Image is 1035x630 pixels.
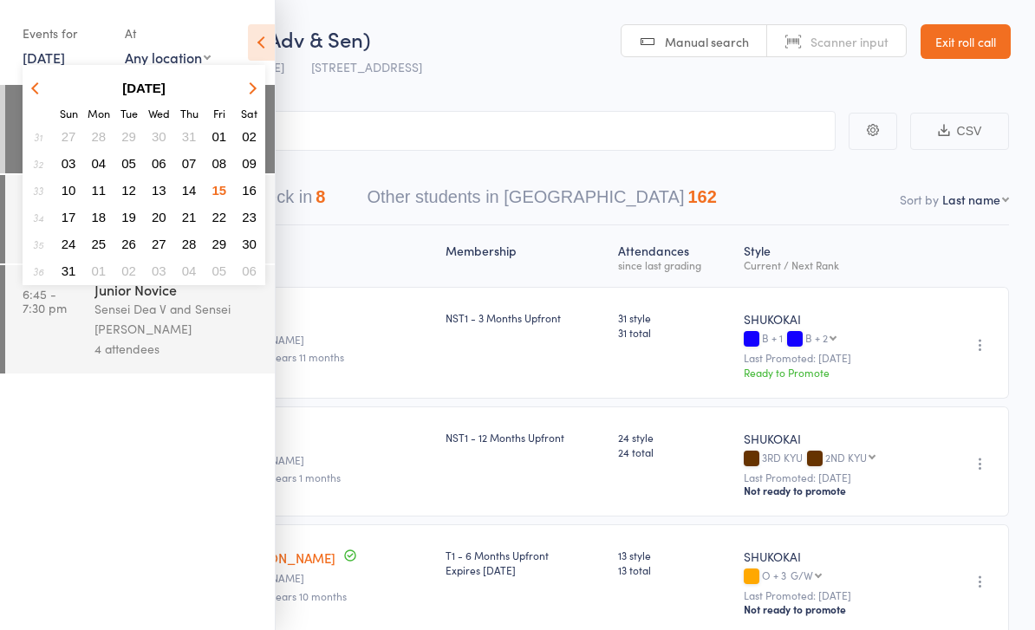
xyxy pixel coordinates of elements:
span: 27 [152,237,166,251]
span: 23 [242,210,257,224]
span: 03 [62,156,76,171]
button: 01 [206,125,233,148]
span: 28 [92,129,107,144]
span: 24 [62,237,76,251]
span: 31 [62,263,76,278]
span: 02 [121,263,136,278]
button: 22 [206,205,233,229]
a: 6:45 -7:30 pmJunior NoviceSensei Dea V and Sensei [PERSON_NAME]4 attendees [5,265,275,373]
button: 03 [55,152,82,175]
button: CSV [910,113,1009,150]
small: oguchimami@gmail.com [127,454,432,466]
time: 6:45 - 7:30 pm [23,287,67,315]
span: 08 [212,156,227,171]
span: 05 [121,156,136,171]
button: 24 [55,232,82,256]
button: 15 [206,179,233,202]
button: 27 [146,232,172,256]
span: 10 [62,183,76,198]
div: SHUKOKAI [744,430,920,447]
span: 31 style [618,310,731,325]
span: 06 [242,263,257,278]
small: Tuesday [120,106,138,120]
span: 14 [182,183,197,198]
span: 01 [92,263,107,278]
small: Last Promoted: [DATE] [744,471,920,484]
div: Last name [942,191,1000,208]
div: NST1 - 12 Months Upfront [446,430,604,445]
a: 5:15 -6:00 pmJunior (Int, Adv & Sen)Sensei [PERSON_NAME]11 attendees [5,85,275,173]
span: 06 [152,156,166,171]
small: Saturday [241,106,257,120]
a: [PERSON_NAME] [PERSON_NAME] [127,549,335,567]
small: Last Promoted: [DATE] [744,352,920,364]
div: Junior Novice [94,280,260,299]
div: Events for [23,19,107,48]
label: Sort by [900,191,939,208]
button: 25 [86,232,113,256]
span: 30 [152,129,166,144]
button: 16 [236,179,263,202]
div: since last grading [618,259,731,270]
strong: [DATE] [122,81,166,95]
span: 24 style [618,430,731,445]
div: NST1 - 3 Months Upfront [446,310,604,325]
span: [STREET_ADDRESS] [311,58,422,75]
span: 13 [152,183,166,198]
button: 14 [176,179,203,202]
span: 11 [92,183,107,198]
em: 36 [33,264,43,278]
span: 19 [121,210,136,224]
span: 29 [121,129,136,144]
button: 06 [146,152,172,175]
span: 12 [121,183,136,198]
span: 22 [212,210,227,224]
div: Expires [DATE] [446,562,604,577]
a: [DATE] [23,48,65,67]
span: 13 total [618,562,731,577]
div: Current / Next Rank [744,259,920,270]
span: 16 [242,183,257,198]
input: Search by name [26,111,836,151]
span: 24 total [618,445,731,459]
span: 21 [182,210,197,224]
div: 3RD KYU [744,451,920,466]
button: 28 [176,232,203,256]
button: 27 [55,125,82,148]
div: O + 3 [744,569,920,584]
button: 11 [86,179,113,202]
button: Other students in [GEOGRAPHIC_DATA]162 [367,179,716,224]
span: 01 [212,129,227,144]
div: At [125,19,211,48]
span: 04 [182,263,197,278]
div: Sensei Dea V and Sensei [PERSON_NAME] [94,299,260,339]
em: 31 [34,130,42,144]
button: 04 [176,259,203,283]
button: 03 [146,259,172,283]
em: 35 [33,237,43,251]
div: 8 [316,187,325,206]
button: 04 [86,152,113,175]
span: 03 [152,263,166,278]
span: 25 [92,237,107,251]
button: 17 [55,205,82,229]
button: 13 [146,179,172,202]
div: Not ready to promote [744,484,920,497]
span: 18 [92,210,107,224]
div: 4 attendees [94,339,260,359]
button: 05 [206,259,233,283]
span: Scanner input [810,33,889,50]
button: 12 [115,179,142,202]
small: Friday [213,106,225,120]
small: Thursday [180,106,199,120]
button: 23 [236,205,263,229]
div: Any location [125,48,211,67]
span: 05 [212,263,227,278]
span: 28 [182,237,197,251]
div: Ready to Promote [744,365,920,380]
button: 29 [115,125,142,148]
span: 30 [242,237,257,251]
div: SHUKOKAI [744,548,920,565]
button: 01 [86,259,113,283]
span: 09 [242,156,257,171]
